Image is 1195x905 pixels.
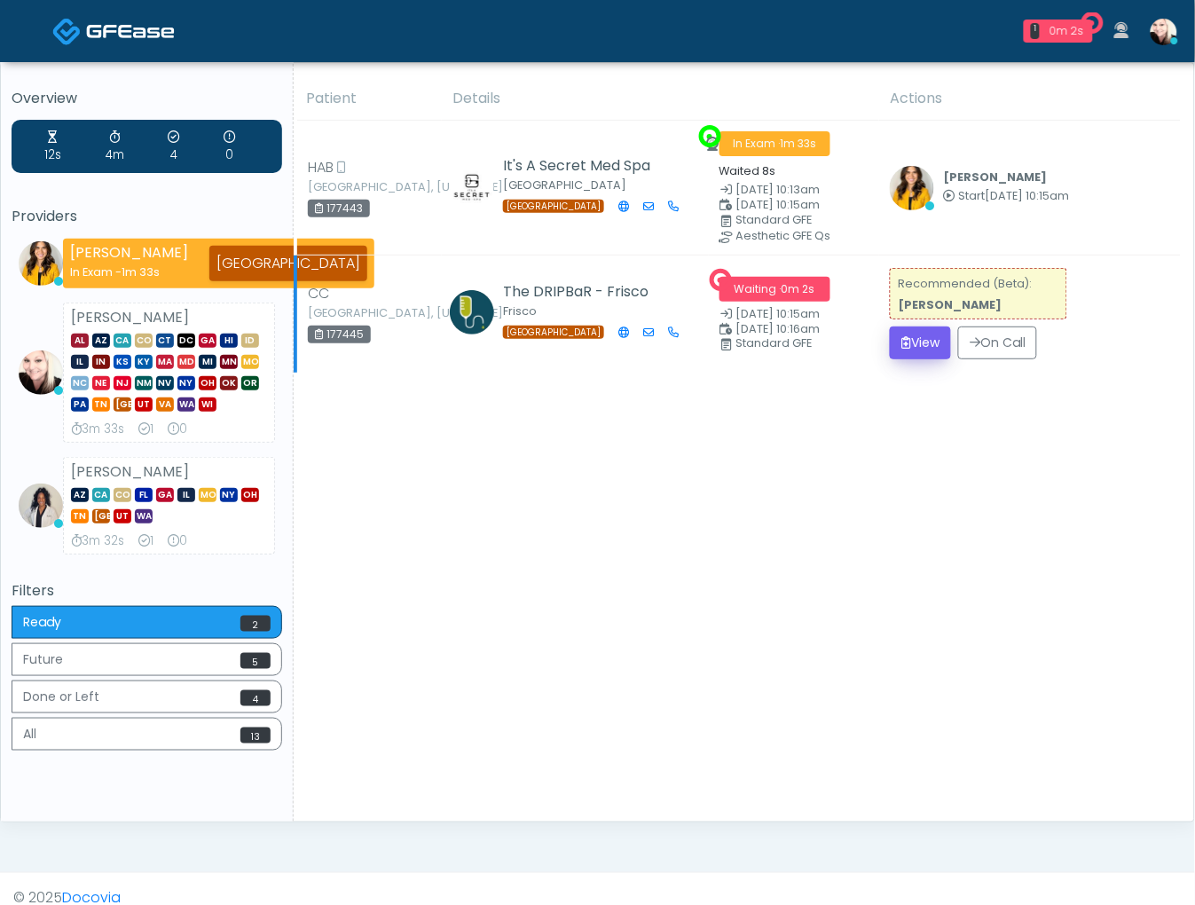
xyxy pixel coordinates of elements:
[719,163,776,178] small: Waited 8s
[736,215,885,225] div: Standard GFE
[736,182,821,197] span: [DATE] 10:13am
[135,355,153,369] span: KY
[308,326,371,343] div: 177445
[156,376,174,390] span: NV
[135,376,153,390] span: NM
[114,488,131,502] span: CO
[958,188,985,203] span: Start
[86,22,175,40] img: Docovia
[71,334,89,348] span: AL
[71,421,124,438] div: Average Review Time
[224,129,235,164] div: Extended Exams
[156,334,174,348] span: CT
[71,488,89,502] span: AZ
[220,355,238,369] span: MN
[241,488,259,502] span: OH
[719,200,869,211] small: Scheduled Time
[114,376,131,390] span: NJ
[308,308,405,319] small: [GEOGRAPHIC_DATA], [US_STATE]
[92,397,110,412] span: TN
[114,509,131,523] span: UT
[503,326,604,339] span: [GEOGRAPHIC_DATA]
[92,376,110,390] span: NE
[985,188,1069,203] span: [DATE] 10:15am
[1013,12,1104,50] a: 1 0m 2s
[719,185,869,196] small: Date Created
[71,532,124,550] div: Average Review Time
[52,17,82,46] img: Docovia
[71,461,189,482] strong: [PERSON_NAME]
[199,488,216,502] span: MO
[135,509,153,523] span: WA
[106,129,124,164] div: Average Review Time
[503,158,658,174] h5: It's A Secret Med Spa
[308,283,329,304] span: CC
[156,488,174,502] span: GA
[241,334,259,348] span: ID
[135,334,153,348] span: CO
[114,334,131,348] span: CA
[177,376,195,390] span: NY
[943,169,1047,185] b: [PERSON_NAME]
[71,307,189,327] strong: [PERSON_NAME]
[12,718,282,751] button: All13
[14,7,67,60] button: Open LiveChat chat widget
[879,77,1181,121] th: Actions
[92,355,110,369] span: IN
[114,355,131,369] span: KS
[199,355,216,369] span: MI
[52,2,175,59] a: Docovia
[736,306,821,321] span: [DATE] 10:15am
[12,606,282,755] div: Basic example
[135,397,153,412] span: UT
[168,129,179,164] div: Exams Completed
[12,583,282,599] h5: Filters
[308,157,334,178] span: HAB
[736,338,885,349] div: Standard GFE
[308,182,405,193] small: [GEOGRAPHIC_DATA], [US_STATE]
[241,355,259,369] span: MO
[890,166,934,210] img: Erika Felder
[308,200,370,217] div: 177443
[241,376,259,390] span: OR
[442,77,879,121] th: Details
[92,488,110,502] span: CA
[19,484,63,528] img: Rachael Hunt
[503,303,537,319] small: Frisco
[138,421,153,438] div: Exams Completed
[44,129,61,164] div: Average Wait Time
[503,200,604,213] span: [GEOGRAPHIC_DATA]
[199,334,216,348] span: GA
[890,327,951,359] button: View
[12,681,282,713] button: Done or Left4
[1047,23,1086,39] div: 0m 2s
[719,131,830,156] span: In Exam ·
[168,532,187,550] div: Extended Exams
[736,231,885,241] div: Aesthetic GFE Qs
[122,264,160,279] span: 1m 33s
[295,77,442,121] th: Patient
[1031,23,1040,39] div: 1
[240,728,271,744] span: 13
[240,653,271,669] span: 5
[114,397,131,412] span: [GEOGRAPHIC_DATA]
[450,164,494,209] img: Amanda Creel
[71,397,89,412] span: PA
[220,488,238,502] span: NY
[782,281,815,296] span: 0m 2s
[71,509,89,523] span: TN
[719,324,869,335] small: Scheduled Time
[943,191,1069,202] small: Started at
[92,334,110,348] span: AZ
[138,532,153,550] div: Exams Completed
[19,241,63,286] img: Erika Felder
[156,397,174,412] span: VA
[199,376,216,390] span: OH
[719,277,830,302] span: Waiting ·
[177,334,195,348] span: DC
[19,350,63,395] img: Cynthia Petersen
[958,327,1037,359] button: On Call
[898,297,1002,312] strong: [PERSON_NAME]
[199,397,216,412] span: WI
[1151,19,1177,45] img: Cynthia Petersen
